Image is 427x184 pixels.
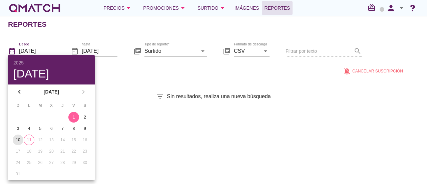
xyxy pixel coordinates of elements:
button: 4 [24,123,34,134]
i: arrow_drop_down [124,4,132,12]
a: Reportes [262,1,293,15]
i: date_range [8,47,16,55]
i: chevron_left [15,88,23,96]
div: 7 [57,126,68,132]
div: 2025 [13,60,89,65]
i: arrow_drop_down [199,47,207,55]
div: 1 [68,114,79,120]
button: 2 [80,112,90,123]
th: S [80,100,90,111]
button: 3 [13,123,23,134]
i: library_books [133,47,141,55]
th: J [57,100,68,111]
i: arrow_drop_down [262,47,270,55]
button: 10 [13,135,23,145]
th: X [46,100,56,111]
span: Reportes [265,4,290,12]
button: 9 [80,123,90,134]
i: arrow_drop_down [219,4,227,12]
h2: Reportes [8,19,47,30]
div: Precios [103,4,132,12]
th: L [24,100,34,111]
div: 9 [80,126,90,132]
div: 10 [13,137,23,143]
div: 8 [68,126,79,132]
i: arrow_drop_down [398,4,406,12]
div: 6 [46,126,57,132]
button: 7 [57,123,68,134]
button: 1 [68,112,79,123]
div: 11 [24,137,34,143]
div: 3 [13,126,23,132]
th: M [35,100,45,111]
button: 11 [24,135,34,145]
div: 2 [80,114,90,120]
span: Imágenes [235,4,259,12]
th: V [68,100,79,111]
div: 5 [35,126,46,132]
strong: [DATE] [25,88,77,96]
i: redeem [368,4,378,12]
button: Promociones [138,1,192,15]
div: Promociones [143,4,187,12]
input: Tipo de reporte* [144,45,197,56]
input: hasta [82,45,117,56]
button: 6 [46,123,57,134]
input: Formato de descarga [234,45,260,56]
button: 5 [35,123,46,134]
i: library_books [223,47,231,55]
div: 4 [24,126,34,132]
a: white-qmatch-logo [8,1,61,15]
div: [DATE] [13,68,89,79]
span: Sin resultados, realiza una nueva búsqueda [167,93,271,101]
i: arrow_drop_down [179,4,187,12]
i: notifications_off [343,67,352,75]
i: date_range [71,47,79,55]
th: D [13,100,23,111]
button: Surtido [192,1,232,15]
i: person [384,3,398,13]
button: Cancelar suscripción [338,65,408,77]
button: 8 [68,123,79,134]
input: Desde [19,45,55,56]
button: Precios [98,1,138,15]
i: filter_list [156,93,164,101]
div: Surtido [197,4,227,12]
a: Imágenes [232,1,262,15]
span: Cancelar suscripción [352,68,403,74]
